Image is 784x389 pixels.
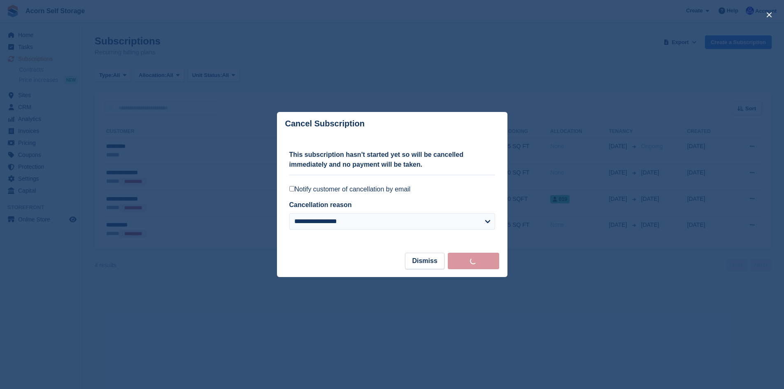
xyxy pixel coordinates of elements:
[405,253,444,269] button: Dismiss
[289,186,295,191] input: Notify customer of cancellation by email
[763,8,776,21] button: close
[289,185,495,193] label: Notify customer of cancellation by email
[289,201,352,208] label: Cancellation reason
[289,150,495,170] p: This subscription hasn't started yet so will be cancelled immediately and no payment will be taken.
[285,119,365,128] p: Cancel Subscription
